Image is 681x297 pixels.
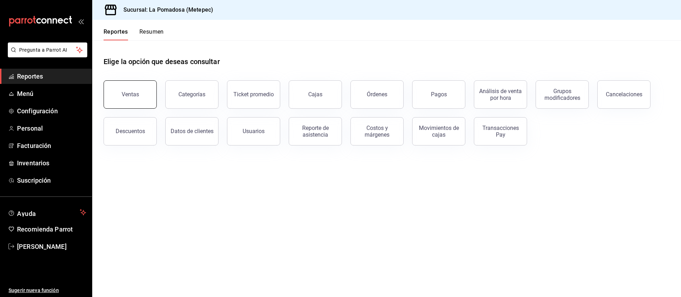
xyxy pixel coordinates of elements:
div: Reporte de asistencia [293,125,337,138]
button: Transacciones Pay [474,117,527,145]
div: Pagos [431,91,447,98]
button: Ventas [104,80,157,109]
div: Descuentos [116,128,145,135]
span: Menú [17,89,86,98]
h3: Sucursal: La Pomadosa (Metepec) [118,6,213,14]
span: Pregunta a Parrot AI [19,46,76,54]
div: Cancelaciones [606,91,642,98]
button: Cancelaciones [597,80,650,109]
span: Inventarios [17,158,86,168]
div: Órdenes [367,91,387,98]
button: Pregunta a Parrot AI [8,42,87,57]
span: Personal [17,124,86,133]
button: Órdenes [350,80,404,109]
div: Cajas [308,90,323,99]
span: Ayuda [17,208,77,217]
button: Datos de clientes [165,117,218,145]
div: Ticket promedio [233,91,274,98]
button: Reportes [104,28,128,40]
span: Facturación [17,141,86,150]
button: Ticket promedio [227,80,280,109]
button: Grupos modificadores [536,80,589,109]
div: Movimientos de cajas [417,125,461,138]
div: Datos de clientes [171,128,214,135]
div: navigation tabs [104,28,164,40]
button: Resumen [139,28,164,40]
span: Reportes [17,72,86,81]
div: Usuarios [243,128,265,135]
button: Usuarios [227,117,280,145]
button: Costos y márgenes [350,117,404,145]
span: Configuración [17,106,86,116]
span: Suscripción [17,176,86,185]
button: open_drawer_menu [78,18,84,24]
span: [PERSON_NAME] [17,242,86,251]
div: Categorías [178,91,205,98]
span: Recomienda Parrot [17,224,86,234]
button: Movimientos de cajas [412,117,465,145]
button: Análisis de venta por hora [474,80,527,109]
div: Costos y márgenes [355,125,399,138]
a: Pregunta a Parrot AI [5,51,87,59]
div: Grupos modificadores [540,88,584,101]
a: Cajas [289,80,342,109]
button: Reporte de asistencia [289,117,342,145]
span: Sugerir nueva función [9,287,86,294]
div: Análisis de venta por hora [478,88,522,101]
button: Descuentos [104,117,157,145]
button: Pagos [412,80,465,109]
div: Ventas [122,91,139,98]
button: Categorías [165,80,218,109]
h1: Elige la opción que deseas consultar [104,56,220,67]
div: Transacciones Pay [478,125,522,138]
